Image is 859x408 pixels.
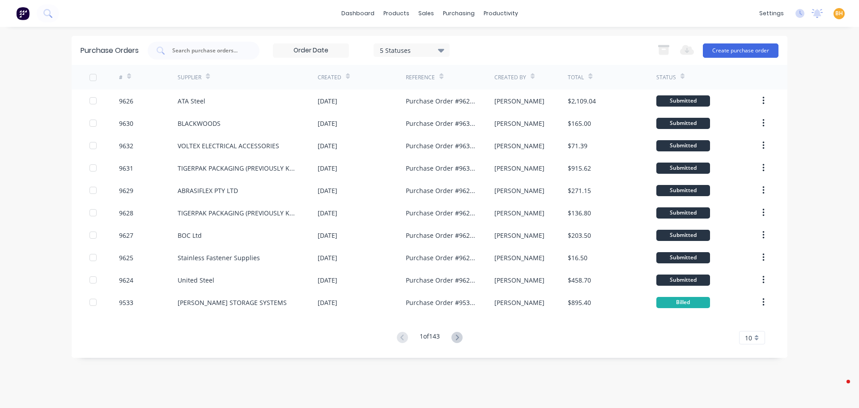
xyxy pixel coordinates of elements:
a: dashboard [337,7,379,20]
div: 5 Statuses [380,45,444,55]
div: Purchase Order #9625 - Stainless Fastener Supplies [406,253,476,262]
div: Purchase Order #9630 - BLACKWOODS [406,119,476,128]
div: 9624 [119,275,133,285]
div: $165.00 [568,119,591,128]
div: 9625 [119,253,133,262]
div: Purchase Order #9631 - TIGERPAK PACKAGING (PREVIOUSLY KNOWN AS POWERPAK) [406,163,476,173]
div: $2,109.04 [568,96,596,106]
div: $16.50 [568,253,587,262]
div: productivity [479,7,523,20]
div: 9627 [119,231,133,240]
input: Search purchase orders... [171,46,246,55]
div: [DATE] [318,141,337,150]
iframe: Intercom live chat [829,378,850,399]
span: BH [835,9,843,17]
div: TIGERPAK PACKAGING (PREVIOUSLY KNOWN AS POWERPAK) [178,208,300,218]
div: $203.50 [568,231,591,240]
div: 9629 [119,186,133,195]
div: $71.39 [568,141,587,150]
div: 1 of 143 [420,331,440,344]
div: $458.70 [568,275,591,285]
div: Submitted [656,252,710,263]
div: settings [755,7,788,20]
div: $271.15 [568,186,591,195]
div: [PERSON_NAME] [494,253,544,262]
div: [PERSON_NAME] [494,96,544,106]
div: Purchase Order #9626 - ATA Steel [406,96,476,106]
div: Submitted [656,118,710,129]
div: [PERSON_NAME] [494,298,544,307]
img: Factory [16,7,30,20]
div: [PERSON_NAME] [494,275,544,285]
div: BLACKWOODS [178,119,221,128]
div: Created By [494,73,526,82]
div: $895.40 [568,298,591,307]
div: [PERSON_NAME] [494,141,544,150]
div: purchasing [438,7,479,20]
div: [DATE] [318,253,337,262]
div: 9626 [119,96,133,106]
div: TIGERPAK PACKAGING (PREVIOUSLY KNOWN AS POWERPAK) [178,163,300,173]
div: Submitted [656,207,710,219]
div: 9533 [119,298,133,307]
div: [DATE] [318,208,337,218]
div: $136.80 [568,208,591,218]
div: # [119,73,123,82]
div: [PERSON_NAME] [494,208,544,218]
button: Create purchase order [703,43,778,58]
div: $915.62 [568,163,591,173]
div: [DATE] [318,275,337,285]
div: Supplier [178,73,201,82]
div: VOLTEX ELECTRICAL ACCESSORIES [178,141,279,150]
div: ATA Steel [178,96,205,106]
div: Purchase Order #9624 - United Steel [406,275,476,285]
div: Purchase Orders [81,45,139,56]
div: ABRASIFLEX PTY LTD [178,186,238,195]
div: Purchase Order #9629 - ABRASIFLEX PTY LTD [406,186,476,195]
div: Submitted [656,230,710,241]
div: [PERSON_NAME] [494,231,544,240]
div: Submitted [656,95,710,107]
div: Purchase Order #9627 - BOC Ltd [406,231,476,240]
div: [DATE] [318,119,337,128]
div: 9632 [119,141,133,150]
div: [DATE] [318,96,337,106]
div: [DATE] [318,298,337,307]
div: Total [568,73,584,82]
div: 9628 [119,208,133,218]
div: [PERSON_NAME] STORAGE SYSTEMS [178,298,287,307]
div: [DATE] [318,231,337,240]
div: Stainless Fastener Supplies [178,253,260,262]
div: BOC Ltd [178,231,202,240]
div: Purchase Order #9632 - VOLTEX ELECTRICAL ACCESSORIES [406,141,476,150]
div: United Steel [178,275,214,285]
div: Billed [656,297,710,308]
div: 9630 [119,119,133,128]
div: sales [414,7,438,20]
div: Status [656,73,676,82]
div: 9631 [119,163,133,173]
div: Submitted [656,163,710,174]
div: [PERSON_NAME] [494,186,544,195]
span: 10 [745,333,752,343]
div: [PERSON_NAME] [494,119,544,128]
div: [DATE] [318,186,337,195]
div: Submitted [656,275,710,286]
div: [DATE] [318,163,337,173]
div: Purchase Order #9628 - TIGERPAK PACKAGING (PREVIOUSLY KNOWN AS POWERPAK) [406,208,476,218]
div: Created [318,73,341,82]
div: Submitted [656,140,710,151]
div: [PERSON_NAME] [494,163,544,173]
div: Purchase Order #9533 - [PERSON_NAME] STORAGE SYSTEMS [406,298,476,307]
input: Order Date [273,44,349,57]
div: Reference [406,73,435,82]
div: Submitted [656,185,710,196]
div: products [379,7,414,20]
